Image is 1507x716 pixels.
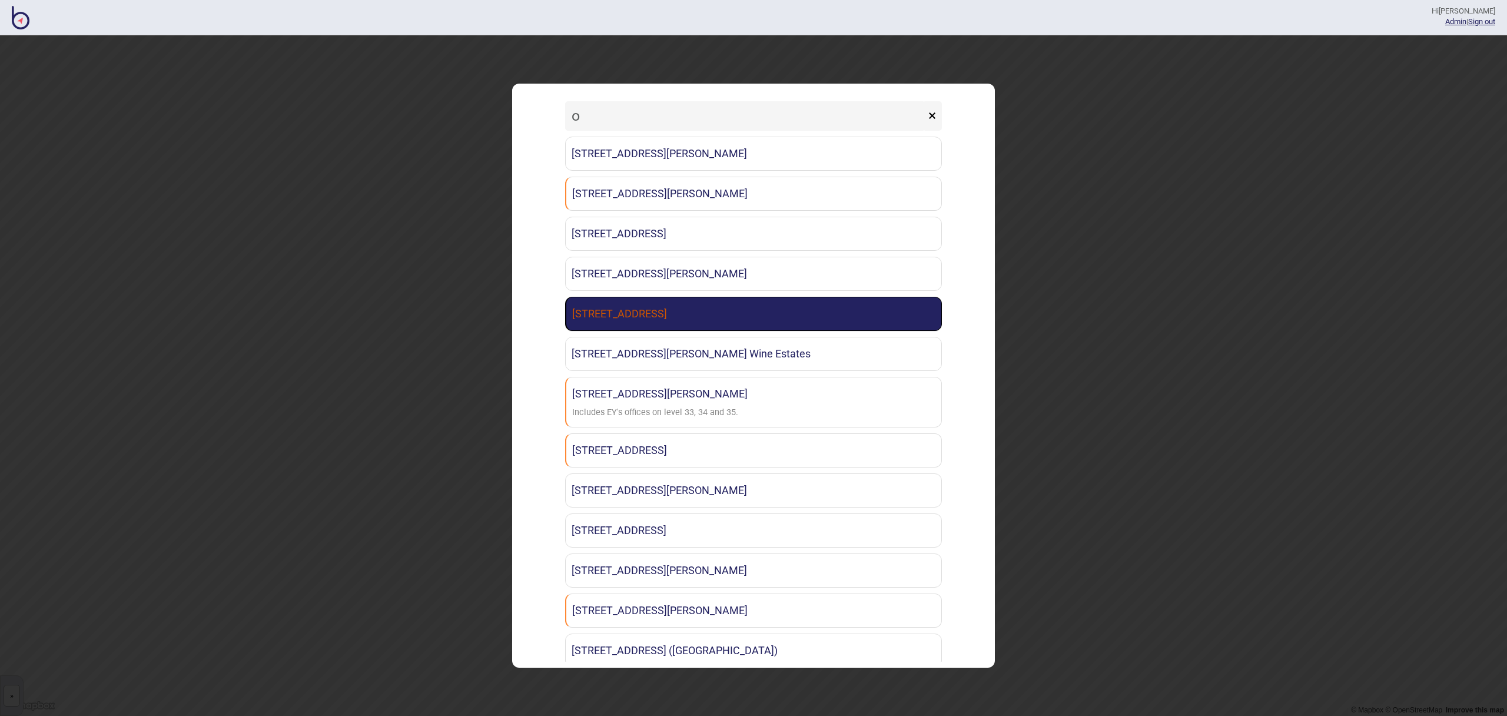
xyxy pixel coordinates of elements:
[572,405,738,422] div: Includes EY's offices on level 33, 34 and 35.
[565,377,942,428] a: [STREET_ADDRESS][PERSON_NAME]Includes EY's offices on level 33, 34 and 35.
[565,101,925,131] input: Search locations by tag + name
[565,337,942,371] a: [STREET_ADDRESS][PERSON_NAME] Wine Estates
[565,137,942,171] a: [STREET_ADDRESS][PERSON_NAME]
[565,553,942,588] a: [STREET_ADDRESS][PERSON_NAME]
[1445,17,1468,26] span: |
[565,594,942,628] a: [STREET_ADDRESS][PERSON_NAME]
[565,177,942,211] a: [STREET_ADDRESS][PERSON_NAME]
[12,6,29,29] img: BindiMaps CMS
[565,433,942,468] a: [STREET_ADDRESS]
[1468,17,1495,26] button: Sign out
[565,257,942,291] a: [STREET_ADDRESS][PERSON_NAME]
[565,513,942,548] a: [STREET_ADDRESS]
[922,101,942,131] button: ×
[565,217,942,251] a: [STREET_ADDRESS]
[565,297,942,331] a: [STREET_ADDRESS]
[1432,6,1495,16] div: Hi [PERSON_NAME]
[565,634,942,668] a: [STREET_ADDRESS] ([GEOGRAPHIC_DATA])
[565,473,942,508] a: [STREET_ADDRESS][PERSON_NAME]
[1445,17,1466,26] a: Admin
